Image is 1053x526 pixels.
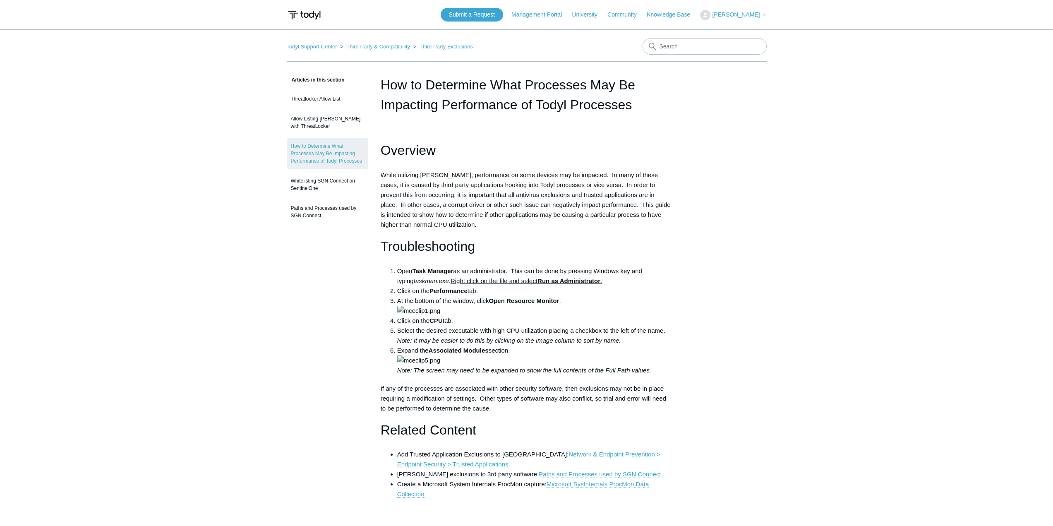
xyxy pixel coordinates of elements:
a: Community [607,10,645,19]
li: Create a Microsoft System Internals ProcMon capture: [397,479,673,499]
strong: Task Manager [412,267,453,274]
a: How to Determine What Processes May Be Impacting Performance of Todyl Processes [287,138,368,169]
input: Search [643,38,767,55]
li: Click on the tab. [397,316,673,326]
strong: Run as Administrator [537,277,600,284]
a: Management Portal [511,10,570,19]
a: University [572,10,605,19]
a: Paths and Processes used by SGN Connect. [539,471,662,478]
li: [PERSON_NAME] exclusions to 3rd party software: [397,469,673,479]
strong: CPU [429,317,443,324]
li: Third Party Exclusions [412,43,473,50]
img: Todyl Support Center Help Center home page [287,7,322,23]
a: Threatlocker Allow List [287,91,368,107]
h1: How to Determine What Processes May Be Impacting Performance of Todyl Processes [381,75,673,115]
li: At the bottom of the window, click . [397,296,673,316]
strong: Open Resource Monitor [489,297,559,304]
li: Expand the section. [397,346,673,375]
h1: Troubleshooting [381,236,673,257]
em: Note: It may be easier to do this by clicking on the Image column to sort by name. [397,337,621,344]
li: Select the desired executable with high CPU utilization placing a checkbox to the left of the name. [397,326,673,346]
h1: Overview [381,140,673,161]
li: Todyl Support Center [287,43,339,50]
a: Paths and Processes used by SGN Connect [287,200,368,223]
button: [PERSON_NAME] [700,10,766,20]
p: If any of the processes are associated with other security software, then exclusions may not be i... [381,384,673,413]
a: Third Party & Compatibility [346,43,410,50]
li: Add Trusted Application Exclusions to [GEOGRAPHIC_DATA]: [397,449,673,469]
span: Right click on the file and select . [451,277,602,284]
span: [PERSON_NAME] [712,11,760,18]
h1: Related Content [381,420,673,441]
img: mceclip5.png [397,355,440,365]
li: Click on the tab. [397,286,673,296]
strong: Associated Modules [429,347,489,354]
a: Allow Listing [PERSON_NAME] with ThreatLocker [287,111,368,134]
img: mceclip1.png [397,306,440,316]
strong: Performance [429,287,468,294]
a: Whitelisting SGN Connect on SentinelOne [287,173,368,196]
a: Network & Endpoint Prevention > Endpoint Security > Trusted Applications. [397,451,660,468]
em: taskman.exe [414,277,449,284]
li: Open as an administrator. This can be done by pressing Windows key and typing . [397,266,673,286]
a: Knowledge Base [647,10,698,19]
p: While utilizing [PERSON_NAME], performance on some devices may be impacted. In many of these case... [381,170,673,230]
a: Third Party Exclusions [420,43,473,50]
a: Submit a Request [441,8,503,22]
span: Articles in this section [287,77,345,83]
li: Third Party & Compatibility [338,43,412,50]
a: Todyl Support Center [287,43,337,50]
em: Note: The screen may need to be expanded to show the full contents of the Full Path values. [397,367,652,374]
